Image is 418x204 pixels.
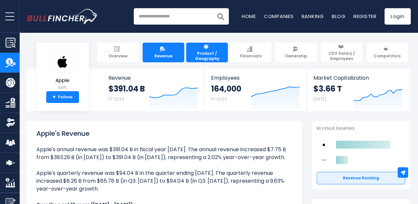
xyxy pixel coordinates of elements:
[302,13,324,20] a: Ranking
[109,75,198,81] span: Revenue
[385,8,411,25] a: Login
[317,126,405,132] p: Revenue Ranking
[36,146,292,161] li: Apple's annual revenue was $391.04 B in fiscal year [DATE]. The annual revenue increased $7.75 B ...
[36,129,292,138] h1: Apple's Revenue
[27,9,98,24] a: Go to homepage
[264,13,294,20] a: Companies
[313,84,342,94] strong: $3.66 T
[317,172,405,184] a: Revenue Ranking
[205,69,307,111] a: Employees 164,000 FY 2024
[27,9,98,24] img: Bullfincher logo
[52,94,56,100] strong: +
[51,85,74,91] small: AAPL
[154,53,172,59] span: Revenue
[353,13,377,20] a: Register
[102,69,205,111] a: Revenue $391.04 B FY 2024
[307,69,409,111] a: Market Capitalization $3.66 T [DATE]
[211,84,241,94] strong: 164,000
[285,53,307,59] span: Ownership
[374,53,401,59] span: Competitors
[211,96,227,102] small: FY 2024
[46,91,79,103] a: +Follow
[324,51,360,61] span: CEO Salary / Employees
[367,43,408,62] a: Competitors
[109,84,145,94] strong: $391.04 B
[143,43,184,62] a: Revenue
[242,13,256,20] a: Home
[332,13,346,20] a: Blog
[97,43,139,62] a: Overview
[240,53,262,59] span: Financials
[6,118,15,128] img: Ownership
[313,96,326,102] small: [DATE]
[51,51,74,92] a: Apple AAPL
[186,43,228,62] a: Product / Geography
[109,53,128,59] span: Overview
[36,169,292,193] li: Apple's quarterly revenue was $94.04 B in the quarter ending [DATE]. The quarterly revenue increa...
[320,141,328,149] img: Apple competitors logo
[189,51,225,61] span: Product / Geography
[109,96,124,102] small: FY 2024
[275,43,317,62] a: Ownership
[230,43,271,62] a: Financials
[211,75,300,81] span: Employees
[320,156,328,164] img: Sony Group Corporation competitors logo
[51,78,74,83] span: Apple
[313,75,403,81] span: Market Capitalization
[321,43,363,62] a: CEO Salary / Employees
[212,8,229,25] button: Search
